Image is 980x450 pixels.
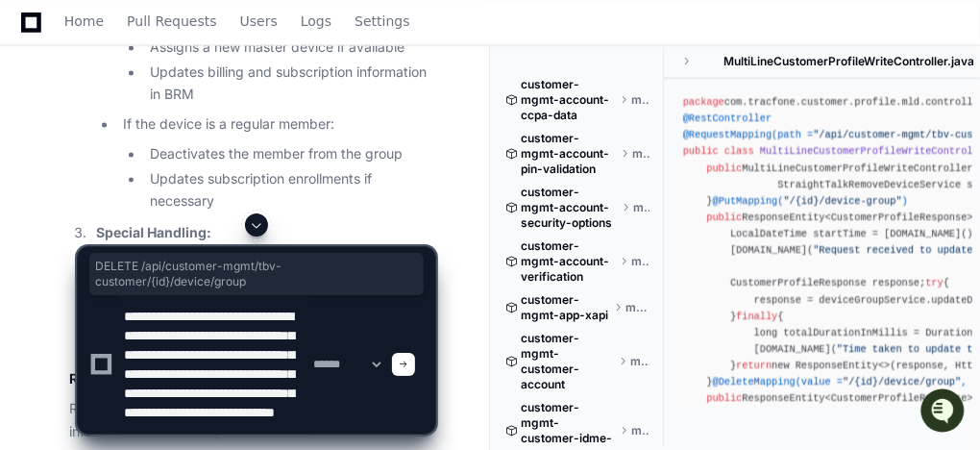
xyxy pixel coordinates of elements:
span: Pylon [191,202,233,216]
span: MultiLineCustomerProfileWriteController.java [723,54,974,69]
li: Assigns a new master device if available [144,37,435,59]
span: master [633,200,649,215]
img: 1756235613930-3d25f9e4-fa56-45dd-b3ad-e072dfbd1548 [19,143,54,178]
iframe: Open customer support [919,387,970,438]
span: @PutMapping( ) [712,195,907,207]
span: @RestController [683,112,772,124]
li: Updates subscription enrollments if necessary [144,168,435,212]
span: public [706,162,742,174]
span: Users [240,15,278,27]
li: Updates billing and subscription information in BRM [144,62,435,106]
span: Pull Requests [127,15,216,27]
button: Start new chat [327,149,350,172]
span: Logs [301,15,331,27]
span: DELETE /api/customer-mgmt/tbv-customer/{id}/device/group [95,259,418,289]
li: Deactivates the member from the group [144,143,435,165]
span: Settings [355,15,409,27]
span: customer-mgmt-account-pin-validation [521,131,617,177]
a: Powered byPylon [135,201,233,216]
span: master [632,146,649,162]
span: package [683,96,724,108]
img: PlayerZero [19,19,58,58]
div: Start new chat [65,143,315,162]
span: customer-mgmt-account-security-options [521,185,618,231]
span: public [683,145,719,157]
div: Welcome [19,77,350,108]
span: public [706,212,742,223]
span: customer-mgmt-account-ccpa-data [521,77,616,123]
span: class [724,145,754,157]
span: master [631,92,649,108]
span: Home [64,15,104,27]
span: "/{id}/device-group" [783,195,901,207]
li: If the device is a regular member: [117,113,435,212]
div: We're offline, but we'll be back soon! [65,162,279,178]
